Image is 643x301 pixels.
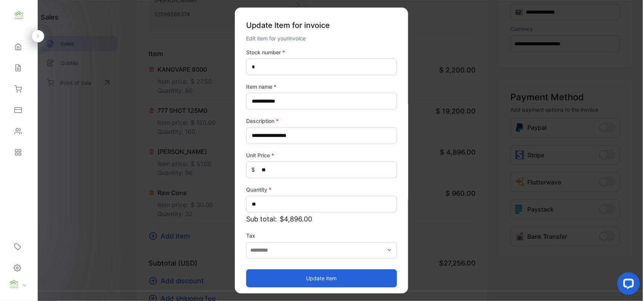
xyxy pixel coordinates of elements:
[246,83,397,91] label: Item name
[8,279,20,290] img: profile
[246,232,397,240] label: Tax
[246,269,397,287] button: Update item
[280,214,312,224] span: $4,896.00
[246,151,397,159] label: Unit Price
[246,48,397,56] label: Stock number
[13,10,24,21] img: logo
[246,186,397,193] label: Quantity
[246,214,397,224] p: Sub total:
[246,17,397,34] p: Update Item for invoice
[611,269,643,301] iframe: LiveChat chat widget
[246,117,397,125] label: Description
[251,166,255,174] span: $
[246,35,306,41] span: Edit item for your invoice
